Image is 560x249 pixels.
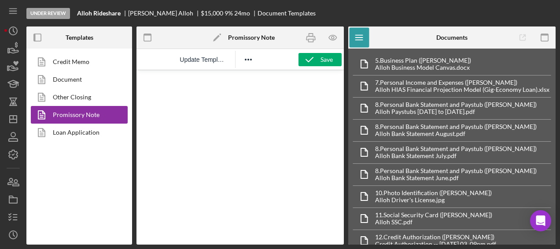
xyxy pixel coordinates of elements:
[530,210,551,231] div: Open Intercom Messenger
[375,152,537,159] div: Alloh Bank Statement July.pdf
[375,108,537,115] div: Alloh Paystubs [DATE] to [DATE].pdf
[31,106,123,124] a: Promissory Note
[77,10,121,17] b: Alloh Rideshare
[234,10,250,17] div: 24 mo
[436,34,468,41] b: Documents
[225,10,233,17] div: 9 %
[375,123,537,130] div: 8. Personal Bank Statement and Paystub ([PERSON_NAME])
[241,53,256,66] button: Reveal or hide additional toolbar items
[375,101,537,108] div: 8. Personal Bank Statement and Paystub ([PERSON_NAME])
[228,34,275,41] b: Promissory Note
[26,8,70,19] div: Under Review
[66,34,93,41] b: Templates
[375,241,496,248] div: Credit Authorization -- [DATE] 03_09pm.pdf
[375,64,471,71] div: Alloh Business Model Canvas.docx
[136,70,344,245] iframe: Rich Text Area
[128,10,201,17] div: [PERSON_NAME] Alloh
[31,88,123,106] a: Other Closing
[375,130,537,137] div: Alloh Bank Statement August.pdf
[180,56,226,63] span: Update Template
[31,124,123,141] a: Loan Application
[258,10,316,17] div: Document Templates
[176,53,229,66] button: Reset the template to the current product template value
[375,234,496,241] div: 12. Credit Authorization ([PERSON_NAME])
[375,86,549,93] div: Alloh HIAS Financial Projection Model (Gig-Economy Loan).xlsx
[375,145,537,152] div: 8. Personal Bank Statement and Paystub ([PERSON_NAME])
[31,53,123,71] a: Credit Memo
[31,71,123,88] a: Document
[375,219,492,226] div: Alloh SSC.pdf
[375,196,492,204] div: Alloh Driver's License.jpg
[321,53,333,66] div: Save
[375,79,549,86] div: 7. Personal Income and Expenses ([PERSON_NAME])
[375,174,537,181] div: Alloh Bank Statement June.pdf
[375,57,471,64] div: 5. Business Plan ([PERSON_NAME])
[375,167,537,174] div: 8. Personal Bank Statement and Paystub ([PERSON_NAME])
[201,9,223,17] span: $15,000
[375,189,492,196] div: 10. Photo Identification ([PERSON_NAME])
[375,211,492,219] div: 11. Social Security Card ([PERSON_NAME])
[298,53,342,66] button: Save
